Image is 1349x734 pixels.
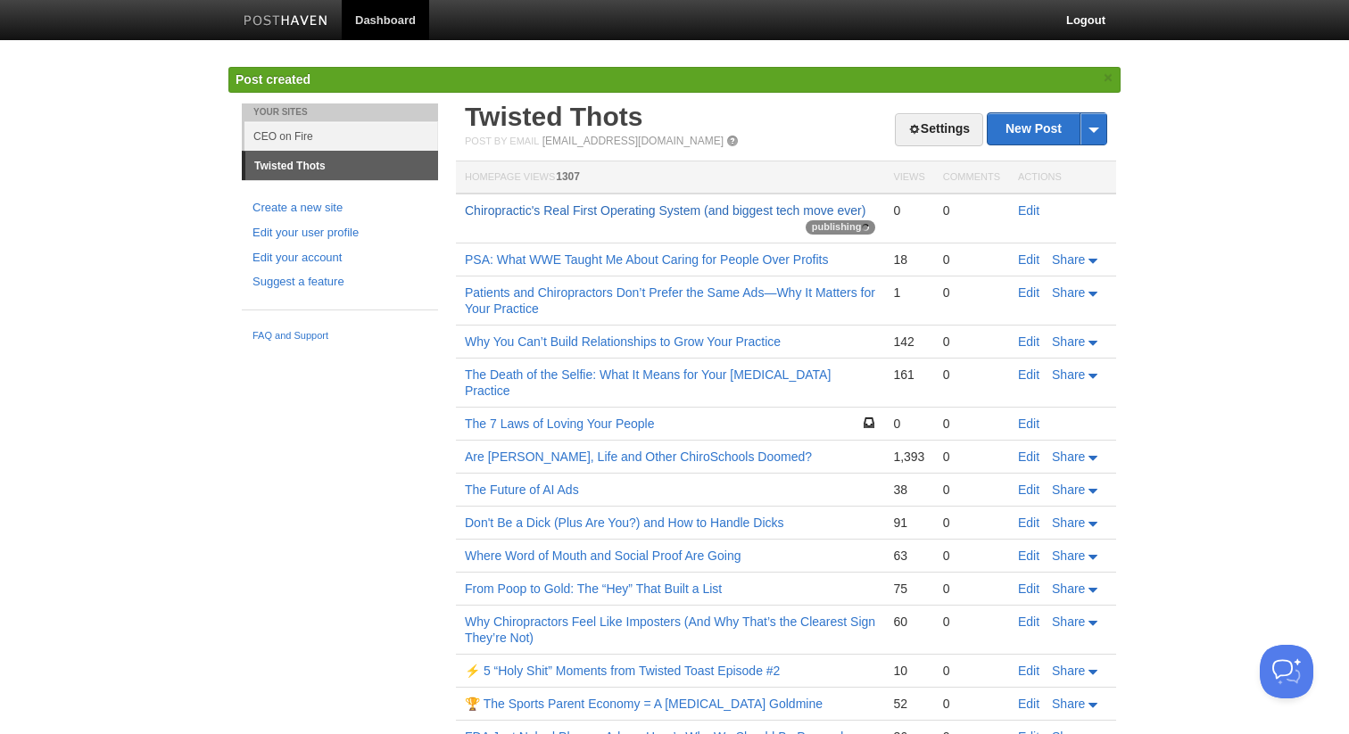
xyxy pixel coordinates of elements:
[542,135,724,147] a: [EMAIL_ADDRESS][DOMAIN_NAME]
[943,252,1000,268] div: 0
[465,482,579,497] a: The Future of AI Ads
[252,224,427,243] a: Edit your user profile
[893,696,924,712] div: 52
[1018,697,1039,711] a: Edit
[943,581,1000,597] div: 0
[1018,285,1039,300] a: Edit
[252,249,427,268] a: Edit your account
[252,328,427,344] a: FAQ and Support
[1052,285,1085,300] span: Share
[1018,203,1039,218] a: Edit
[1018,515,1039,530] a: Edit
[1009,161,1116,194] th: Actions
[456,161,884,194] th: Homepage Views
[893,202,924,219] div: 0
[893,416,924,432] div: 0
[1018,482,1039,497] a: Edit
[943,614,1000,630] div: 0
[242,103,438,121] li: Your Sites
[893,449,924,465] div: 1,393
[893,581,924,597] div: 75
[1052,367,1085,382] span: Share
[245,152,438,180] a: Twisted Thots
[1052,664,1085,678] span: Share
[943,334,1000,350] div: 0
[893,515,924,531] div: 91
[893,334,924,350] div: 142
[893,252,924,268] div: 18
[1018,416,1039,431] a: Edit
[1018,367,1039,382] a: Edit
[465,449,812,464] a: Are [PERSON_NAME], Life and Other ChiroSchools Doomed?
[1052,334,1085,349] span: Share
[943,515,1000,531] div: 0
[1260,645,1313,698] iframe: Help Scout Beacon - Open
[1018,614,1039,629] a: Edit
[893,548,924,564] div: 63
[934,161,1009,194] th: Comments
[862,224,869,231] img: loading-tiny-gray.gif
[465,102,642,131] a: Twisted Thots
[1018,581,1039,596] a: Edit
[1052,548,1085,563] span: Share
[943,663,1000,679] div: 0
[236,72,310,87] span: Post created
[893,482,924,498] div: 38
[465,367,831,398] a: The Death of the Selfie: What It Means for Your [MEDICAL_DATA] Practice
[465,252,828,267] a: PSA: What WWE Taught Me About Caring for People Over Profits
[895,113,983,146] a: Settings
[893,285,924,301] div: 1
[1018,334,1039,349] a: Edit
[1052,614,1085,629] span: Share
[465,548,741,563] a: Where Word of Mouth and Social Proof Are Going
[893,663,924,679] div: 10
[943,367,1000,383] div: 0
[943,449,1000,465] div: 0
[943,202,1000,219] div: 0
[988,113,1106,144] a: New Post
[1052,252,1085,267] span: Share
[1052,697,1085,711] span: Share
[893,367,924,383] div: 161
[1052,449,1085,464] span: Share
[806,220,876,235] span: publishing
[943,285,1000,301] div: 0
[1052,581,1085,596] span: Share
[1100,67,1116,89] a: ×
[465,581,722,596] a: From Poop to Gold: The “Hey” That Built a List
[1052,515,1085,530] span: Share
[884,161,933,194] th: Views
[556,170,580,183] span: 1307
[244,121,438,151] a: CEO on Fire
[1018,548,1039,563] a: Edit
[1018,449,1039,464] a: Edit
[465,416,655,431] a: The 7 Laws of Loving Your People
[252,199,427,218] a: Create a new site
[252,273,427,292] a: Suggest a feature
[1018,664,1039,678] a: Edit
[943,416,1000,432] div: 0
[465,664,780,678] a: ⚡ 5 “Holy Shit” Moments from Twisted Toast Episode #2
[893,614,924,630] div: 60
[943,696,1000,712] div: 0
[1052,482,1085,497] span: Share
[465,285,875,316] a: Patients and Chiropractors Don’t Prefer the Same Ads—Why It Matters for Your Practice
[465,203,865,218] a: Chiropractic's Real First Operating System (and biggest tech move ever)
[244,15,328,29] img: Posthaven-bar
[1018,252,1039,267] a: Edit
[465,697,823,711] a: 🏆 The Sports Parent Economy = A [MEDICAL_DATA] Goldmine
[943,548,1000,564] div: 0
[465,136,539,146] span: Post by Email
[465,614,875,645] a: Why Chiropractors Feel Like Imposters (And Why That’s the Clearest Sign They’re Not)
[465,334,781,349] a: Why You Can’t Build Relationships to Grow Your Practice
[465,515,784,530] a: Don't Be a Dick (Plus Are You?) and How to Handle Dicks
[943,482,1000,498] div: 0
